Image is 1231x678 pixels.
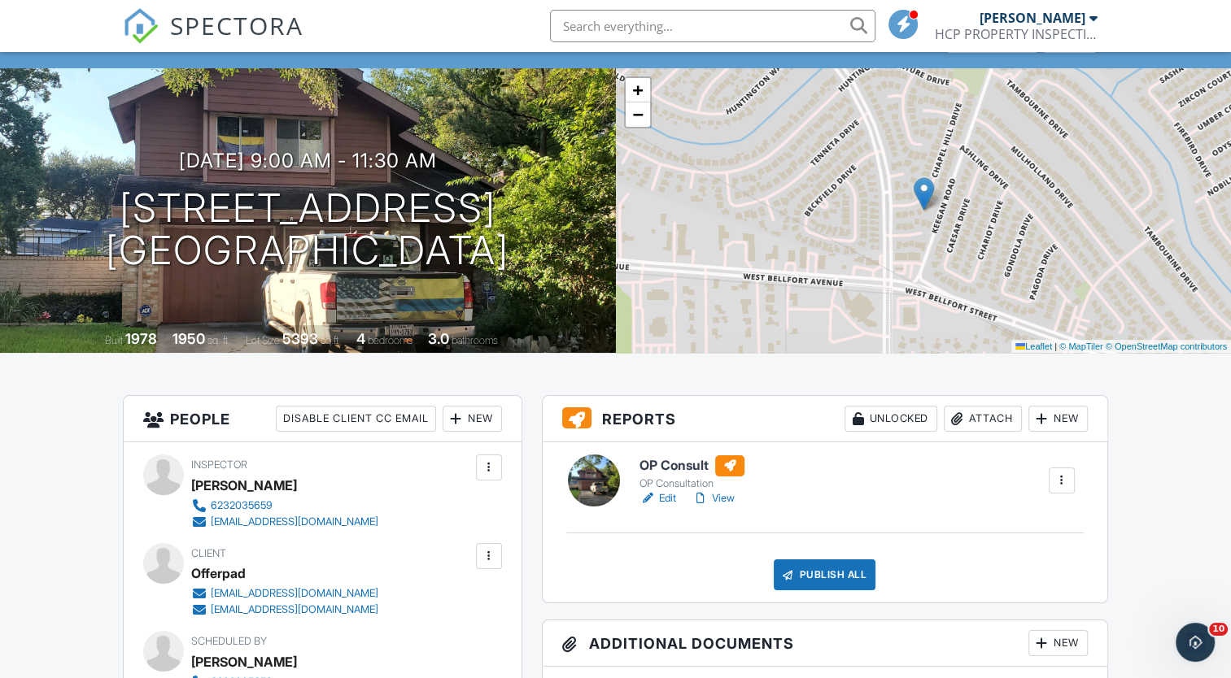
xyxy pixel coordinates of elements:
span: bedrooms [368,334,413,346]
div: Attach [944,406,1022,432]
h3: Additional Documents [543,620,1107,667]
a: Edit [640,490,676,506]
a: SPECTORA [123,22,303,56]
div: [EMAIL_ADDRESS][DOMAIN_NAME] [211,515,378,528]
h6: OP Consult [640,455,744,476]
a: [EMAIL_ADDRESS][DOMAIN_NAME] [191,585,378,602]
a: Leaflet [1015,341,1052,351]
span: Inspector [191,459,247,471]
a: View [692,490,735,506]
div: HCP PROPERTY INSPECTIONS [935,26,1098,42]
h1: [STREET_ADDRESS] [GEOGRAPHIC_DATA] [106,187,509,273]
span: Built [105,334,123,346]
div: Publish All [774,559,875,590]
span: sq.ft. [321,334,341,346]
span: | [1054,341,1057,351]
div: New [1028,406,1088,432]
iframe: Intercom live chat [1176,623,1215,662]
div: Offerpad [191,561,246,585]
div: Disable Client CC Email [276,406,436,432]
div: 4 [356,330,365,347]
a: © MapTiler [1059,341,1103,351]
div: 1950 [172,330,205,347]
a: Zoom out [626,102,650,127]
span: SPECTORA [170,8,303,42]
span: Client [191,547,226,559]
span: + [632,80,643,100]
div: [EMAIL_ADDRESS][DOMAIN_NAME] [211,587,378,600]
div: [PERSON_NAME] [191,650,297,674]
a: Zoom in [626,78,650,102]
div: Unlocked [845,406,937,432]
img: The Best Home Inspection Software - Spectora [123,8,159,44]
div: 1978 [125,330,157,347]
div: 6232035659 [211,499,273,512]
span: Scheduled By [191,635,267,647]
h3: Reports [543,396,1107,442]
div: OP Consultation [640,477,744,490]
span: 10 [1209,623,1228,636]
div: [PERSON_NAME] [191,473,297,498]
div: New [443,406,502,432]
input: Search everything... [550,10,875,42]
span: bathrooms [452,334,498,346]
div: 3.0 [428,330,449,347]
div: New [1028,630,1088,656]
a: OP Consult OP Consultation [640,455,744,491]
h3: [DATE] 9:00 am - 11:30 am [179,150,437,172]
div: [EMAIL_ADDRESS][DOMAIN_NAME] [211,603,378,616]
div: [PERSON_NAME] [980,10,1085,26]
a: 6232035659 [191,498,378,514]
span: Lot Size [246,334,280,346]
div: Client View [947,30,1037,52]
h3: People [124,396,521,442]
span: − [632,104,643,124]
span: sq. ft. [207,334,230,346]
a: [EMAIL_ADDRESS][DOMAIN_NAME] [191,602,378,618]
img: Marker [914,177,934,211]
a: © OpenStreetMap contributors [1106,341,1227,351]
div: 5393 [282,330,318,347]
div: More [1043,30,1096,52]
a: [EMAIL_ADDRESS][DOMAIN_NAME] [191,514,378,530]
